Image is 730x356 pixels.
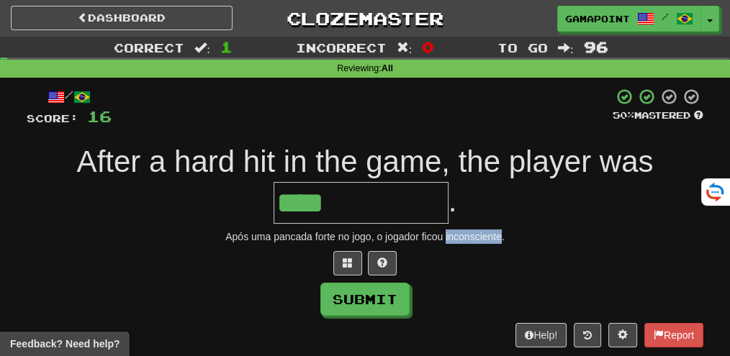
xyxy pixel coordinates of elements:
button: Single letter hint - you only get 1 per sentence and score half the points! alt+h [368,251,397,275]
div: Mastered [613,109,703,122]
button: Switch sentence to multiple choice alt+p [333,251,362,275]
span: Incorrect [296,40,387,55]
div: Após uma pancada forte no jogo, o jogador ficou inconsciente. [27,229,703,244]
span: Correct [114,40,184,55]
strong: All [382,63,393,73]
span: After a hard hit in the game, the player was [77,145,654,178]
button: Round history (alt+y) [574,323,601,347]
span: 1 [220,38,233,55]
span: 16 [87,107,112,125]
div: / [27,88,112,106]
span: 50 % [613,109,634,121]
span: 96 [584,38,608,55]
span: Score: [27,112,78,124]
a: GamaPoint / [557,6,701,32]
a: Clozemaster [254,6,476,31]
button: Help! [515,323,567,347]
span: : [558,42,574,54]
button: Report [644,323,703,347]
a: Dashboard [11,6,233,30]
span: / [662,12,669,22]
span: . [449,184,457,218]
span: : [194,42,210,54]
span: : [397,42,413,54]
span: 0 [422,38,434,55]
span: GamaPoint [565,12,630,25]
button: Submit [320,283,410,316]
span: To go [497,40,548,55]
span: Open feedback widget [10,337,120,351]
